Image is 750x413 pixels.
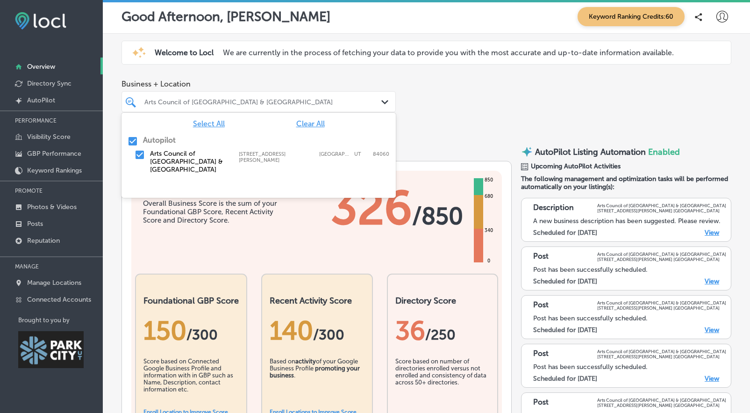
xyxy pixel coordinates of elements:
[533,326,597,334] label: Scheduled for [DATE]
[270,315,364,346] div: 140
[533,217,726,225] div: A new business description has been suggested. Please review.
[18,331,84,368] img: Park City
[648,147,680,157] span: Enabled
[533,375,597,383] label: Scheduled for [DATE]
[705,229,719,237] a: View
[483,193,495,200] div: 680
[15,12,66,29] img: fda3e92497d09a02dc62c9cd864e3231.png
[705,326,719,334] a: View
[597,403,726,408] p: [STREET_ADDRESS][PERSON_NAME] [GEOGRAPHIC_DATA]
[395,296,490,306] h2: Directory Score
[313,326,344,343] span: /300
[578,7,685,26] span: Keyword Ranking Credits: 60
[27,150,81,158] p: GBP Performance
[239,151,314,163] label: 1500 Kearns Blvd, Unit E210
[425,326,456,343] span: /250
[521,146,533,158] img: autopilot-icon
[27,220,43,228] p: Posts
[296,119,325,128] span: Clear All
[27,63,55,71] p: Overview
[143,136,176,145] label: Autopilot
[483,227,495,234] div: 340
[354,151,368,163] label: UT
[27,96,55,104] p: AutoPilot
[150,150,229,174] label: Arts Council of Park City & Summit County
[533,300,549,311] p: Post
[144,98,382,106] div: Arts Council of [GEOGRAPHIC_DATA] & [GEOGRAPHIC_DATA]
[121,9,330,24] p: Good Afternoon, [PERSON_NAME]
[155,48,214,57] span: Welcome to Locl
[535,147,646,157] p: AutoPilot Listing Automation
[373,151,389,163] label: 84060
[533,229,597,237] label: Scheduled for [DATE]
[27,167,82,174] p: Keyword Rankings
[223,48,674,57] p: We are currently in the process of fetching your data to provide you with the most accurate and u...
[395,315,490,346] div: 36
[143,199,283,225] div: Overall Business Score is the sum of your Foundational GBP Score, Recent Activity Score and Direc...
[533,314,726,322] div: Post has been successfully scheduled.
[27,133,71,141] p: Visibility Score
[597,354,726,359] p: [STREET_ADDRESS][PERSON_NAME] [GEOGRAPHIC_DATA]
[597,208,726,213] p: [STREET_ADDRESS][PERSON_NAME] [GEOGRAPHIC_DATA]
[533,363,726,371] div: Post has been successfully scheduled.
[27,296,91,304] p: Connected Accounts
[597,252,726,257] p: Arts Council of [GEOGRAPHIC_DATA] & [GEOGRAPHIC_DATA]
[705,375,719,383] a: View
[533,349,549,359] p: Post
[597,349,726,354] p: Arts Council of [GEOGRAPHIC_DATA] & [GEOGRAPHIC_DATA]
[193,119,225,128] span: Select All
[121,80,396,88] span: Business + Location
[395,358,490,405] div: Score based on number of directories enrolled versus not enrolled and consistency of data across ...
[533,266,726,274] div: Post has been successfully scheduled.
[143,358,239,405] div: Score based on Connected Google Business Profile and information with in GBP such as Name, Descri...
[27,237,60,245] p: Reputation
[597,398,726,403] p: Arts Council of [GEOGRAPHIC_DATA] & [GEOGRAPHIC_DATA]
[483,176,495,184] div: 850
[486,257,492,265] div: 0
[270,365,360,379] b: promoting your business
[521,175,731,191] span: The following management and optimization tasks will be performed automatically on your listing(s):
[597,300,726,305] p: Arts Council of [GEOGRAPHIC_DATA] & [GEOGRAPHIC_DATA]
[143,315,239,346] div: 150
[531,162,621,170] span: Upcoming AutoPilot Activities
[533,398,549,408] p: Post
[597,257,726,262] p: [STREET_ADDRESS][PERSON_NAME] [GEOGRAPHIC_DATA]
[143,296,239,306] h2: Foundational GBP Score
[27,80,71,87] p: Directory Sync
[331,180,412,236] span: 326
[705,277,719,285] a: View
[186,326,218,343] span: / 300
[533,277,597,285] label: Scheduled for [DATE]
[533,252,549,262] p: Post
[533,203,574,213] p: Description
[412,202,463,230] span: / 850
[270,296,364,306] h2: Recent Activity Score
[319,151,350,163] label: Park City
[295,358,316,365] b: activity
[597,203,726,208] p: Arts Council of [GEOGRAPHIC_DATA] & [GEOGRAPHIC_DATA]
[27,279,81,287] p: Manage Locations
[270,358,364,405] div: Based on of your Google Business Profile .
[597,305,726,311] p: [STREET_ADDRESS][PERSON_NAME] [GEOGRAPHIC_DATA]
[27,203,77,211] p: Photos & Videos
[18,317,103,324] p: Brought to you by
